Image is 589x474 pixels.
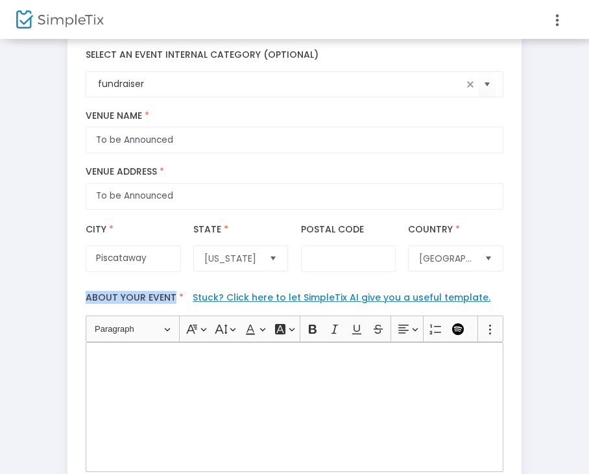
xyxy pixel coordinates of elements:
span: Paragraph [95,321,162,337]
div: Editor toolbar [86,316,503,342]
span: [GEOGRAPHIC_DATA] [419,252,474,265]
a: Stuck? Click here to let SimpleTix AI give you a useful template. [193,291,490,304]
button: Select [264,246,282,271]
input: What is the name of this venue? [86,127,503,153]
button: Select [479,246,498,271]
label: Postal Code [301,223,364,236]
label: About your event [80,285,510,316]
label: Venue Name [86,110,503,122]
div: Rich Text Editor, main [86,342,503,472]
label: Venue Address [86,166,503,178]
label: City [86,223,116,236]
button: Select [478,71,496,98]
input: Select Event Internal Category [98,77,462,91]
span: clear [463,77,478,92]
label: State [193,223,231,236]
input: City [86,245,180,272]
span: [US_STATE] [204,252,259,265]
input: Where will the event be taking place? [86,183,503,210]
button: Paragraph [89,319,176,339]
label: Select an event internal category (optional) [86,48,319,62]
label: Country [408,223,463,236]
